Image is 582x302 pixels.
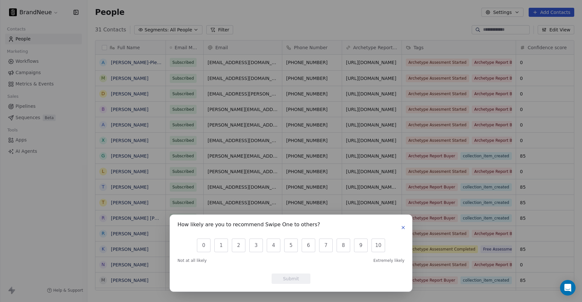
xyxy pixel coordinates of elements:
[373,258,404,263] span: Extremely likely
[302,239,315,252] button: 6
[178,222,320,229] h1: How likely are you to recommend Swipe One to others?
[232,239,245,252] button: 2
[284,239,298,252] button: 5
[319,239,333,252] button: 7
[272,274,310,284] button: Submit
[337,239,350,252] button: 8
[249,239,263,252] button: 3
[372,239,385,252] button: 10
[197,239,210,252] button: 0
[267,239,280,252] button: 4
[354,239,368,252] button: 9
[214,239,228,252] button: 1
[178,258,207,263] span: Not at all likely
